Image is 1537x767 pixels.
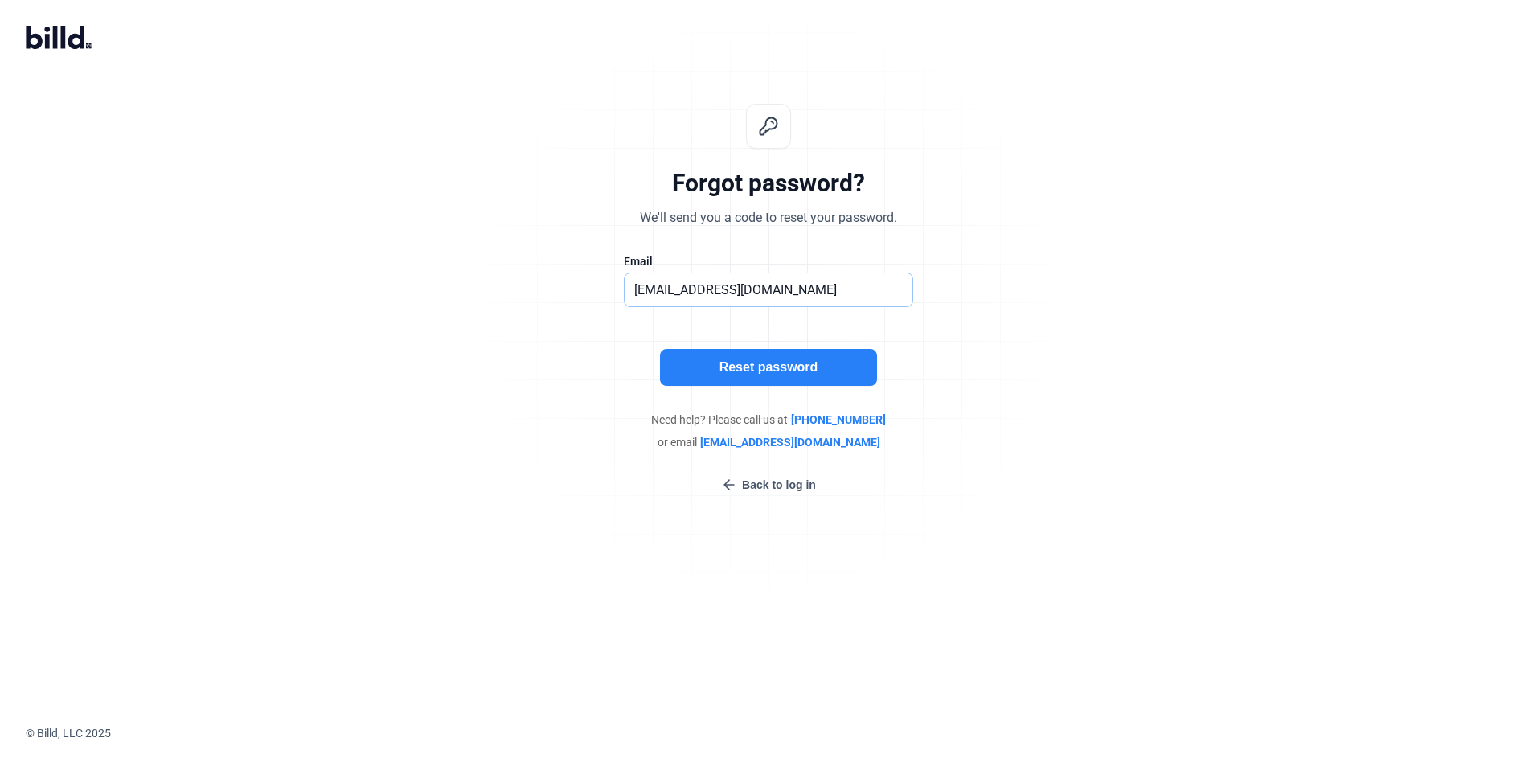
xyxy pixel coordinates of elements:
button: Reset password [660,349,877,386]
div: Forgot password? [672,168,865,199]
button: Back to log in [716,476,821,494]
div: © Billd, LLC 2025 [26,725,1537,741]
div: Email [624,253,913,269]
div: or email [527,434,1010,450]
span: [PHONE_NUMBER] [791,412,886,428]
div: Need help? Please call us at [527,412,1010,428]
div: We'll send you a code to reset your password. [640,208,897,228]
span: [EMAIL_ADDRESS][DOMAIN_NAME] [700,434,880,450]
